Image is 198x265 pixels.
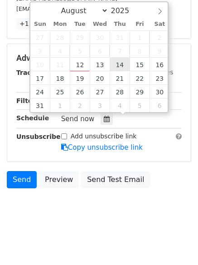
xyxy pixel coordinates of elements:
[39,171,79,188] a: Preview
[90,71,110,85] span: August 20, 2025
[50,58,70,71] span: August 11, 2025
[61,115,95,123] span: Send now
[30,58,50,71] span: August 10, 2025
[70,98,90,112] span: September 2, 2025
[16,114,49,122] strong: Schedule
[30,98,50,112] span: August 31, 2025
[81,171,150,188] a: Send Test Email
[30,44,50,58] span: August 3, 2025
[130,71,150,85] span: August 22, 2025
[90,58,110,71] span: August 13, 2025
[110,85,130,98] span: August 28, 2025
[90,44,110,58] span: August 6, 2025
[150,44,169,58] span: August 9, 2025
[150,30,169,44] span: August 2, 2025
[30,85,50,98] span: August 24, 2025
[50,44,70,58] span: August 4, 2025
[50,21,70,27] span: Mon
[130,58,150,71] span: August 15, 2025
[130,98,150,112] span: September 5, 2025
[50,71,70,85] span: August 18, 2025
[70,85,90,98] span: August 26, 2025
[110,98,130,112] span: September 4, 2025
[16,53,182,63] h5: Advanced
[71,132,137,141] label: Add unsubscribe link
[16,5,117,12] small: [EMAIL_ADDRESS][DOMAIN_NAME]
[70,44,90,58] span: August 5, 2025
[16,133,61,140] strong: Unsubscribe
[61,143,143,152] a: Copy unsubscribe link
[50,85,70,98] span: August 25, 2025
[90,30,110,44] span: July 30, 2025
[150,21,169,27] span: Sat
[150,85,169,98] span: August 30, 2025
[150,71,169,85] span: August 23, 2025
[150,58,169,71] span: August 16, 2025
[70,58,90,71] span: August 12, 2025
[70,21,90,27] span: Tue
[130,85,150,98] span: August 29, 2025
[7,171,37,188] a: Send
[30,30,50,44] span: July 27, 2025
[108,6,141,15] input: Year
[110,44,130,58] span: August 7, 2025
[50,30,70,44] span: July 28, 2025
[130,30,150,44] span: August 1, 2025
[153,221,198,265] iframe: Chat Widget
[90,85,110,98] span: August 27, 2025
[70,30,90,44] span: July 29, 2025
[90,98,110,112] span: September 3, 2025
[130,44,150,58] span: August 8, 2025
[70,71,90,85] span: August 19, 2025
[16,97,39,104] strong: Filters
[150,98,169,112] span: September 6, 2025
[90,21,110,27] span: Wed
[30,21,50,27] span: Sun
[110,71,130,85] span: August 21, 2025
[16,18,54,29] a: +12 more
[110,58,130,71] span: August 14, 2025
[110,30,130,44] span: July 31, 2025
[16,69,47,76] strong: Tracking
[110,21,130,27] span: Thu
[50,98,70,112] span: September 1, 2025
[30,71,50,85] span: August 17, 2025
[130,21,150,27] span: Fri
